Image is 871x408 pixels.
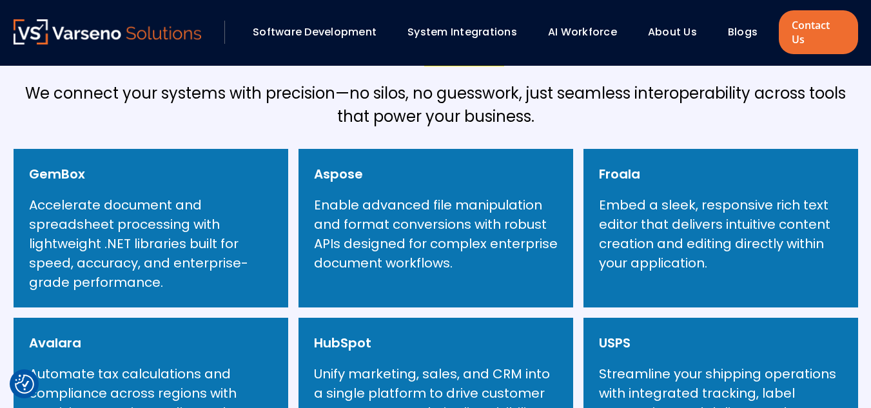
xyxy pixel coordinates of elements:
[599,164,640,184] h6: Froala
[15,374,34,394] img: Revisit consent button
[246,21,395,43] div: Software Development
[14,82,858,128] h5: We connect your systems with precision—no silos, no guesswork, just seamless interoperability acr...
[14,19,202,44] img: Varseno Solutions – Product Engineering & IT Services
[542,21,635,43] div: AI Workforce
[29,164,85,184] h6: GemBox
[253,24,377,39] a: Software Development
[648,24,697,39] a: About Us
[29,333,81,353] h6: Avalara
[15,374,34,394] button: Cookie Settings
[407,24,517,39] a: System Integrations
[401,21,535,43] div: System Integrations
[314,164,363,184] h6: Aspose
[29,195,273,292] p: Accelerate document and spreadsheet processing with lightweight .NET libraries built for speed, a...
[779,10,857,54] a: Contact Us
[314,195,558,273] p: Enable advanced file manipulation and format conversions with robust APIs designed for complex en...
[14,19,202,45] a: Varseno Solutions – Product Engineering & IT Services
[641,21,715,43] div: About Us
[728,24,758,39] a: Blogs
[599,195,843,273] p: Embed a sleek, responsive rich text editor that delivers intuitive content creation and editing d...
[548,24,617,39] a: AI Workforce
[314,333,371,353] h6: HubSpot
[721,21,776,43] div: Blogs
[599,333,631,353] h6: USPS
